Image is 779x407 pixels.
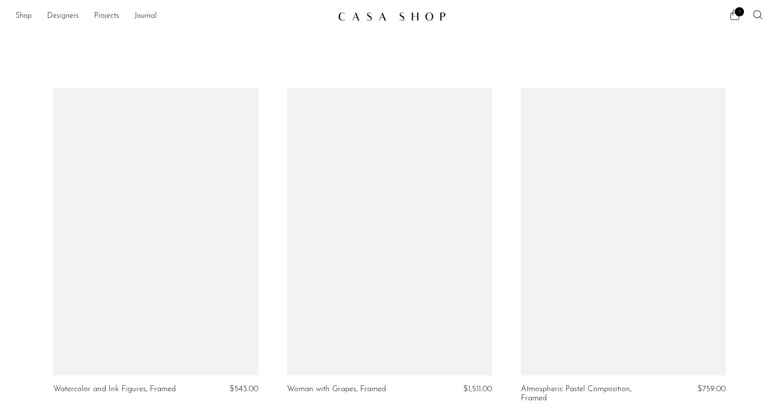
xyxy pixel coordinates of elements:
[521,385,659,403] a: Atmospheric Pastel Composition, Framed
[15,8,330,25] nav: Desktop navigation
[15,8,330,25] ul: NEW HEADER MENU
[134,10,157,23] a: Journal
[229,385,258,393] span: $543.00
[735,7,744,16] span: 1
[47,10,79,23] a: Designers
[53,385,176,394] a: Watercolor and Ink Figures, Framed
[94,10,119,23] a: Projects
[15,10,32,23] a: Shop
[287,385,386,394] a: Woman with Grapes, Framed
[463,385,492,393] span: $1,511.00
[697,385,726,393] span: $759.00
